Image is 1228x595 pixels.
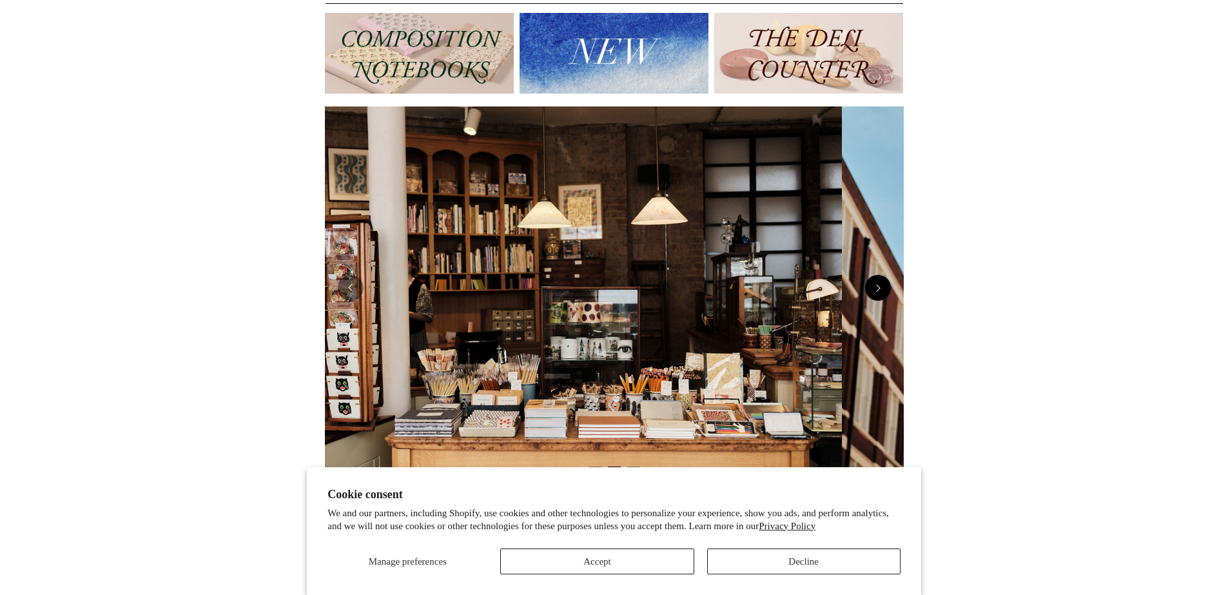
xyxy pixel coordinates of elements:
[327,549,487,574] button: Manage preferences
[338,275,364,301] button: Previous
[327,507,901,532] p: We and our partners, including Shopify, use cookies and other technologies to personalize your ex...
[325,13,514,94] img: 202302 Composition ledgers.jpg__PID:69722ee6-fa44-49dd-a067-31375e5d54ec
[263,106,842,470] img: 20250131 INSIDE OF THE SHOP.jpg__PID:b9484a69-a10a-4bde-9e8d-1408d3d5e6ad
[759,521,815,531] a: Privacy Policy
[327,488,901,501] h2: Cookie consent
[707,549,901,574] button: Decline
[714,13,903,94] img: The Deli Counter
[369,556,447,567] span: Manage preferences
[500,549,694,574] button: Accept
[520,13,708,94] img: New.jpg__PID:f73bdf93-380a-4a35-bcfe-7823039498e1
[865,275,891,301] button: Next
